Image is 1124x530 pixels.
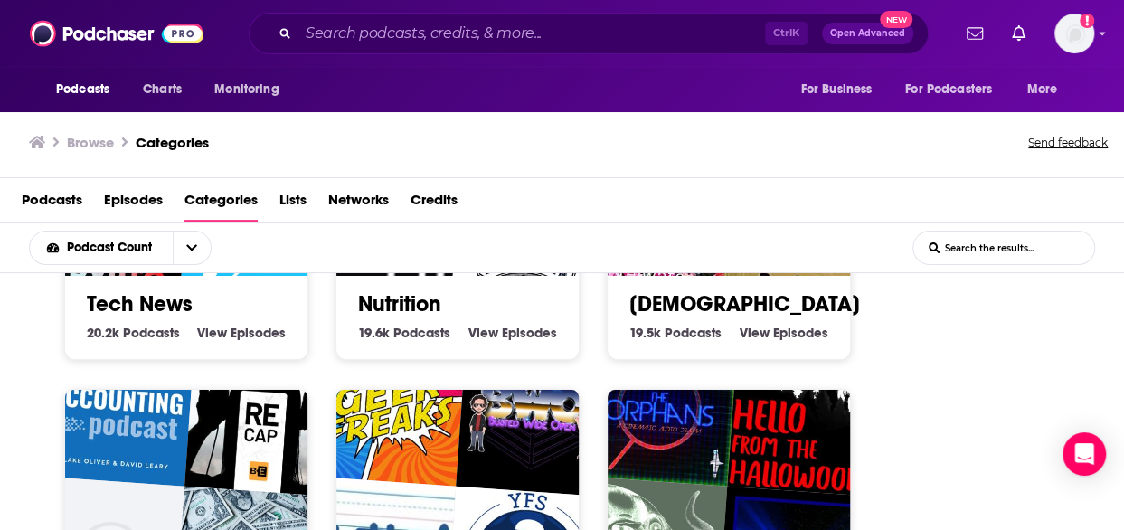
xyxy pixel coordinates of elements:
img: Busted Wide Open [456,342,611,497]
a: Categories [184,185,258,222]
span: Podcasts [56,77,109,102]
a: 19.6k Nutrition Podcasts [358,325,450,341]
a: Credits [411,185,458,222]
span: Monitoring [214,77,279,102]
button: open menu [1015,72,1081,107]
a: 20.2k Tech News Podcasts [87,325,180,341]
a: Categories [136,134,209,151]
a: View Nutrition Episodes [468,325,557,341]
span: Open Advanced [830,29,905,38]
h3: Browse [67,134,114,151]
span: View [468,325,498,341]
button: open menu [788,72,894,107]
div: Open Intercom Messenger [1063,432,1106,476]
a: Charts [131,72,193,107]
button: Open AdvancedNew [822,23,913,44]
img: Geek Freaks [311,331,467,487]
span: For Podcasters [905,77,992,102]
img: User Profile [1054,14,1094,53]
button: open menu [43,72,133,107]
a: Nutrition [358,290,441,317]
span: Charts [143,77,182,102]
a: [DEMOGRAPHIC_DATA] [629,290,860,317]
span: Podcast Count [67,241,158,254]
a: View Tech News Episodes [197,325,286,341]
span: More [1027,77,1058,102]
span: Podcasts [393,325,450,341]
span: New [880,11,912,28]
span: 19.6k [358,325,390,341]
span: View [740,325,770,341]
span: Ctrl K [765,22,808,45]
span: For Business [800,77,872,102]
span: Episodes [231,325,286,341]
img: Hello From The Hallowoods [727,342,883,497]
span: Episodes [502,325,557,341]
div: Search podcasts, credits, & more... [249,13,929,54]
a: Show notifications dropdown [959,18,990,49]
img: The Accounting Podcast [40,331,195,487]
button: open menu [893,72,1018,107]
button: open menu [30,241,173,254]
svg: Add a profile image [1080,14,1094,28]
span: Episodes [773,325,828,341]
a: View [DEMOGRAPHIC_DATA] Episodes [740,325,828,341]
input: Search podcasts, credits, & more... [298,19,765,48]
button: open menu [173,232,211,264]
button: Send feedback [1023,130,1113,156]
span: 20.2k [87,325,119,341]
span: Podcasts [665,325,722,341]
button: open menu [202,72,302,107]
a: Tech News [87,290,193,317]
a: Lists [279,185,307,222]
span: View [197,325,227,341]
img: BTC-ECHO Recap | Top-Stories zu Bitcoin & Kryptowährungen [184,342,340,497]
span: Logged in as aridings [1054,14,1094,53]
span: 19.5k [629,325,661,341]
span: Podcasts [123,325,180,341]
button: Show profile menu [1054,14,1094,53]
h2: Choose List sort [29,231,240,265]
a: Episodes [104,185,163,222]
a: 19.5k [DEMOGRAPHIC_DATA] Podcasts [629,325,722,341]
a: Networks [328,185,389,222]
a: Show notifications dropdown [1005,18,1033,49]
img: Podchaser - Follow, Share and Rate Podcasts [30,16,203,51]
img: The Orphans [582,331,738,487]
a: Podcasts [22,185,82,222]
